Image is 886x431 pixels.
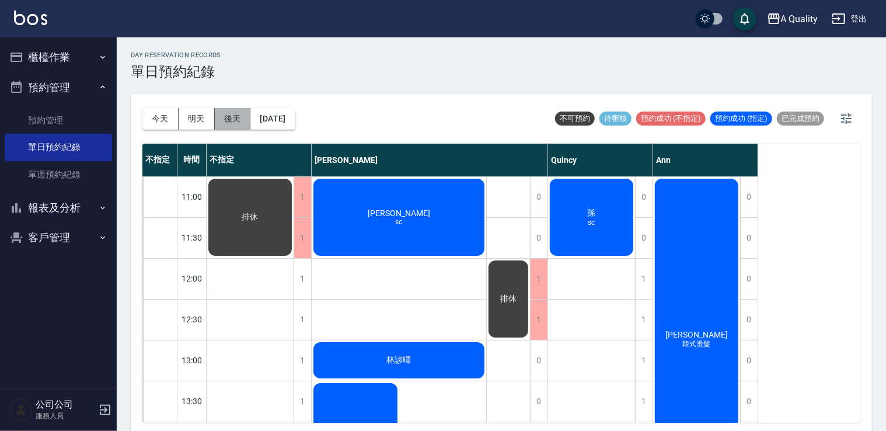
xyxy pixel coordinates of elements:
button: 櫃檯作業 [5,42,112,72]
div: 0 [530,340,547,381]
h5: 公司公司 [36,399,95,411]
div: 1 [635,259,653,299]
div: 0 [530,218,547,258]
p: 服務人員 [36,411,95,421]
button: 後天 [215,108,251,130]
button: 報表及分析 [5,193,112,223]
div: 12:00 [177,258,207,299]
div: 0 [740,259,758,299]
span: [PERSON_NAME] [365,208,432,218]
button: 今天 [142,108,179,130]
span: 已完成預約 [777,113,824,124]
div: 時間 [177,144,207,176]
div: 0 [740,300,758,340]
div: 11:30 [177,217,207,258]
div: 不指定 [142,144,177,176]
button: 客戶管理 [5,223,112,253]
span: 排休 [240,212,261,223]
button: A Quality [762,7,823,31]
div: [PERSON_NAME] [312,144,548,176]
div: 1 [294,177,311,217]
span: sc [586,218,598,227]
div: 1 [635,300,653,340]
div: 0 [530,381,547,422]
div: 1 [294,300,311,340]
div: 1 [294,218,311,258]
div: 12:30 [177,299,207,340]
div: 1 [294,259,311,299]
div: 11:00 [177,176,207,217]
div: 0 [740,340,758,381]
span: 排休 [498,294,519,304]
div: 0 [740,381,758,422]
div: 1 [530,259,547,299]
a: 單日預約紀錄 [5,134,112,161]
div: Ann [653,144,758,176]
span: 孫 [585,208,598,218]
div: 13:00 [177,340,207,381]
a: 單週預約紀錄 [5,161,112,188]
img: Person [9,398,33,422]
span: sc [393,218,405,226]
img: Logo [14,11,47,25]
button: 明天 [179,108,215,130]
div: Quincy [548,144,653,176]
span: 預約成功 (不指定) [636,113,706,124]
div: 1 [530,300,547,340]
div: 0 [740,218,758,258]
h2: day Reservation records [131,51,221,59]
button: [DATE] [250,108,295,130]
div: 0 [530,177,547,217]
div: 0 [740,177,758,217]
div: 不指定 [207,144,312,176]
div: 1 [635,340,653,381]
div: 13:30 [177,381,207,422]
span: 待審核 [599,113,632,124]
span: 不可預約 [555,113,595,124]
div: 1 [294,381,311,422]
h3: 單日預約紀錄 [131,64,221,80]
span: 韓式燙髮 [681,339,713,349]
div: 1 [294,340,311,381]
div: 1 [635,381,653,422]
div: 0 [635,218,653,258]
span: [PERSON_NAME] [663,330,730,339]
a: 預約管理 [5,107,112,134]
div: 0 [635,177,653,217]
button: save [733,7,756,30]
div: A Quality [781,12,818,26]
button: 登出 [827,8,872,30]
span: 林諺暉 [385,355,414,366]
button: 預約管理 [5,72,112,103]
span: 預約成功 (指定) [710,113,772,124]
